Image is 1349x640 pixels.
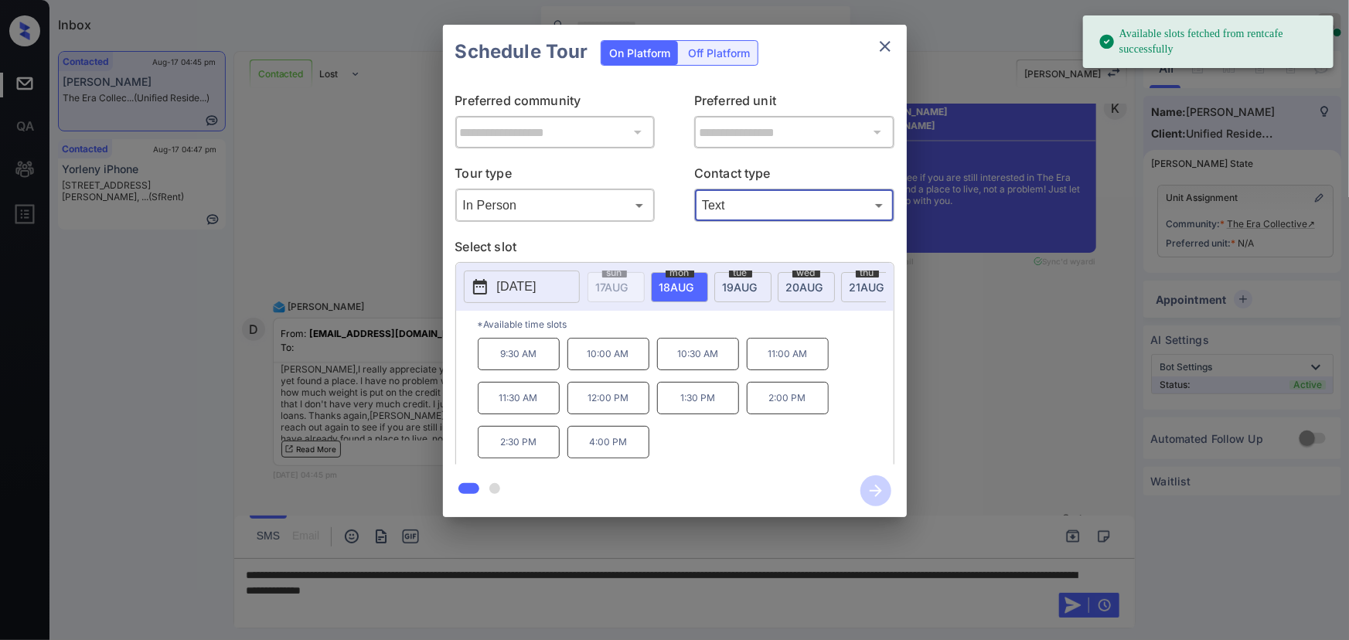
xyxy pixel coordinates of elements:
[455,164,656,189] p: Tour type
[714,272,772,302] div: date-select
[747,338,829,370] p: 11:00 AM
[497,277,537,296] p: [DATE]
[478,311,894,338] p: *Available time slots
[841,272,898,302] div: date-select
[455,91,656,116] p: Preferred community
[729,268,752,277] span: tue
[567,426,649,458] p: 4:00 PM
[666,268,694,277] span: mon
[659,281,694,294] span: 18 AUG
[694,91,894,116] p: Preferred unit
[694,164,894,189] p: Contact type
[850,281,884,294] span: 21 AUG
[778,272,835,302] div: date-select
[680,41,758,65] div: Off Platform
[459,192,652,218] div: In Person
[567,338,649,370] p: 10:00 AM
[478,338,560,370] p: 9:30 AM
[478,426,560,458] p: 2:30 PM
[651,272,708,302] div: date-select
[1099,20,1321,63] div: Available slots fetched from rentcafe successfully
[464,271,580,303] button: [DATE]
[786,281,823,294] span: 20 AUG
[792,268,820,277] span: wed
[478,382,560,414] p: 11:30 AM
[601,41,678,65] div: On Platform
[870,31,901,62] button: close
[747,382,829,414] p: 2:00 PM
[698,192,891,218] div: Text
[567,382,649,414] p: 12:00 PM
[443,25,601,79] h2: Schedule Tour
[455,237,894,262] p: Select slot
[657,338,739,370] p: 10:30 AM
[856,268,879,277] span: thu
[657,382,739,414] p: 1:30 PM
[723,281,758,294] span: 19 AUG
